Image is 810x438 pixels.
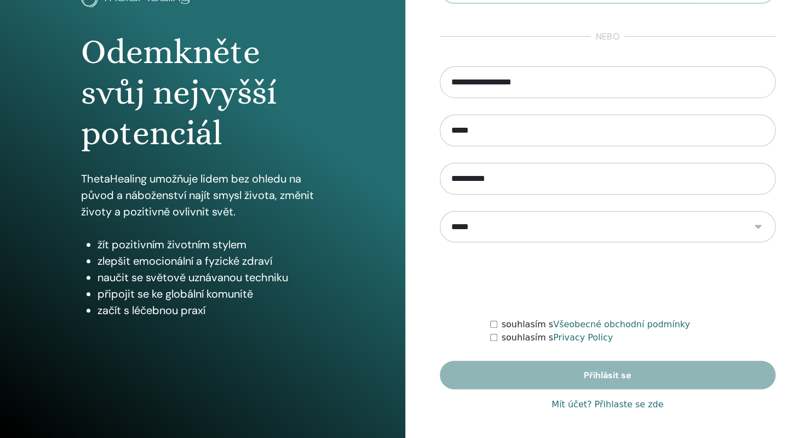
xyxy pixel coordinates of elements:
[524,259,691,302] iframe: reCAPTCHA
[97,253,324,269] li: zlepšit emocionální a fyzické zdraví
[97,302,324,318] li: začít s léčebnou praxí
[553,332,613,343] a: Privacy Policy
[81,170,324,220] p: ThetaHealing umožňuje lidem bez ohledu na původ a náboženství najít smysl života, změnit životy a...
[590,30,624,43] span: nebo
[502,331,613,344] label: souhlasím s
[552,398,663,411] a: Mít účet? Přihlaste se zde
[553,319,690,329] a: Všeobecné obchodní podmínky
[81,32,324,154] h1: Odemkněte svůj nejvyšší potenciál
[97,286,324,302] li: připojit se ke globální komunitě
[97,269,324,286] li: naučit se světově uznávanou techniku
[502,318,690,331] label: souhlasím s
[97,236,324,253] li: žít pozitivním životním stylem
